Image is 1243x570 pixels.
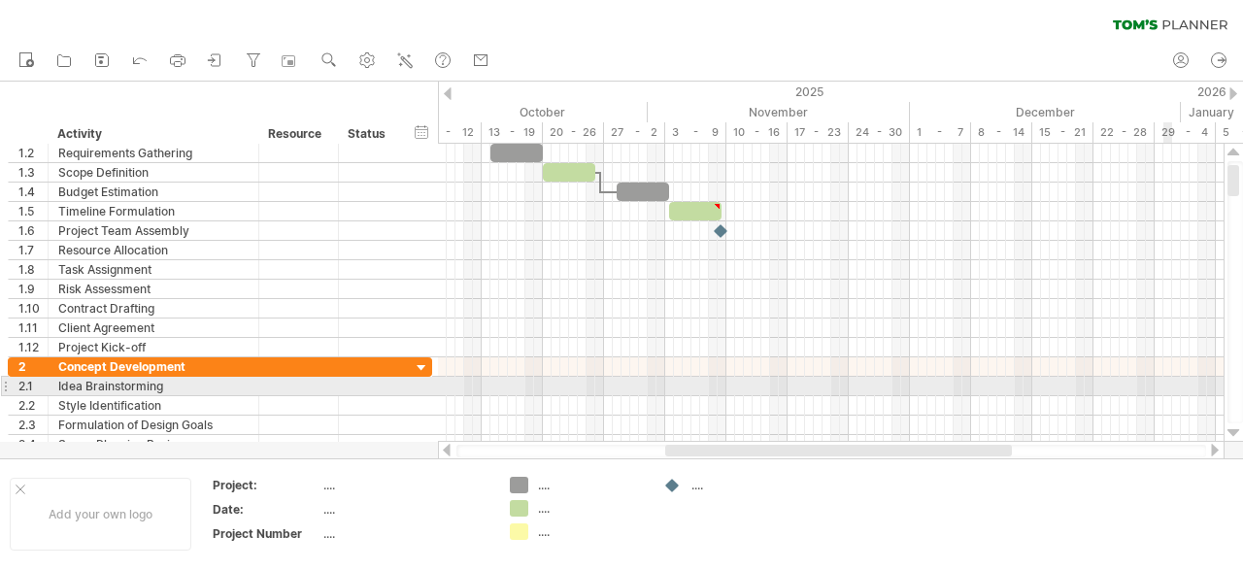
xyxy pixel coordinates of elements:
[18,319,48,337] div: 1.11
[665,122,726,143] div: 3 - 9
[213,501,319,518] div: Date:
[538,500,644,517] div: ....
[57,124,248,144] div: Activity
[213,525,319,542] div: Project Number
[18,377,48,395] div: 2.1
[18,396,48,415] div: 2.2
[323,501,487,518] div: ....
[1093,122,1155,143] div: 22 - 28
[58,416,249,434] div: Formulation of Design Goals
[377,102,648,122] div: October 2025
[58,202,249,220] div: Timeline Formulation
[18,241,48,259] div: 1.7
[58,396,249,415] div: Style Identification
[604,122,665,143] div: 27 - 2
[58,183,249,201] div: Budget Estimation
[58,144,249,162] div: Requirements Gathering
[1155,122,1216,143] div: 29 - 4
[58,221,249,240] div: Project Team Assembly
[58,377,249,395] div: Idea Brainstorming
[58,338,249,356] div: Project Kick-off
[971,122,1032,143] div: 8 - 14
[58,435,249,453] div: Space Planning Basics
[58,357,249,376] div: Concept Development
[726,122,788,143] div: 10 - 16
[910,122,971,143] div: 1 - 7
[268,124,327,144] div: Resource
[538,523,644,540] div: ....
[1032,122,1093,143] div: 15 - 21
[58,280,249,298] div: Risk Assessment
[18,416,48,434] div: 2.3
[691,477,797,493] div: ....
[58,260,249,279] div: Task Assignment
[538,477,644,493] div: ....
[18,357,48,376] div: 2
[58,319,249,337] div: Client Agreement
[323,477,487,493] div: ....
[788,122,849,143] div: 17 - 23
[849,122,910,143] div: 24 - 30
[910,102,1181,122] div: December 2025
[58,241,249,259] div: Resource Allocation
[213,477,319,493] div: Project:
[490,144,543,162] div: ​
[18,435,48,453] div: 2.4
[420,122,482,143] div: 6 - 12
[617,183,669,201] div: ​
[18,163,48,182] div: 1.3
[543,163,595,182] div: ​
[10,478,191,551] div: Add your own logo
[18,280,48,298] div: 1.9
[482,122,543,143] div: 13 - 19
[18,221,48,240] div: 1.6
[323,525,487,542] div: ....
[18,260,48,279] div: 1.8
[58,299,249,318] div: Contract Drafting
[58,163,249,182] div: Scope Definition
[348,124,390,144] div: Status
[18,338,48,356] div: 1.12
[18,183,48,201] div: 1.4
[18,202,48,220] div: 1.5
[669,202,722,220] div: ​
[543,122,604,143] div: 20 - 26
[648,102,910,122] div: November 2025
[18,144,48,162] div: 1.2
[18,299,48,318] div: 1.10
